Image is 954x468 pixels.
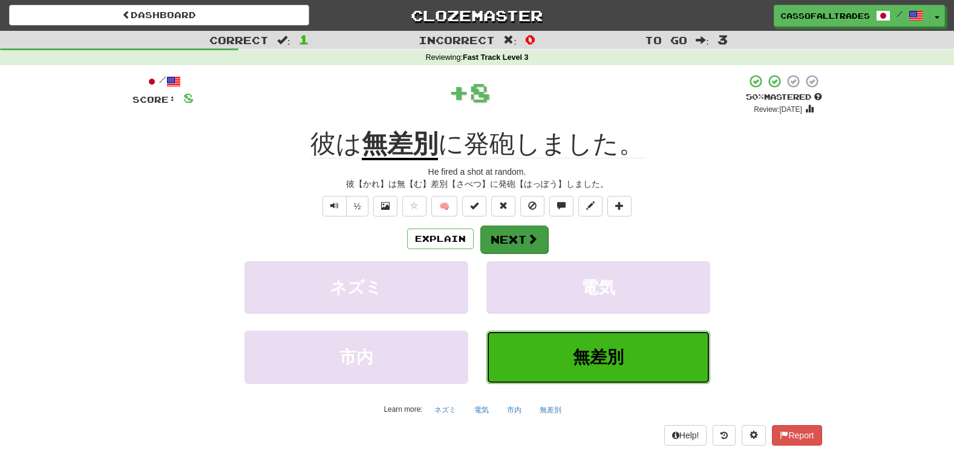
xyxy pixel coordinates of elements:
[419,34,495,46] span: Incorrect
[322,196,347,216] button: Play sentence audio (ctl+space)
[431,196,457,216] button: 🧠
[717,32,728,47] span: 3
[754,105,802,114] small: Review: [DATE]
[463,53,529,62] strong: Fast Track Level 3
[438,129,644,158] span: に発砲しました。
[132,94,176,105] span: Score:
[645,34,687,46] span: To go
[330,278,382,297] span: ネズミ
[339,348,373,366] span: 市内
[407,229,474,249] button: Explain
[486,331,710,383] button: 無差別
[525,32,535,47] span: 0
[362,129,438,160] u: 無差別
[578,196,603,216] button: Edit sentence (alt+d)
[549,196,573,216] button: Discuss sentence (alt+u)
[607,196,632,216] button: Add to collection (alt+a)
[183,90,194,105] span: 8
[469,77,491,107] span: 8
[533,401,568,419] button: 無差別
[500,401,528,419] button: 市内
[132,178,822,190] div: 彼【かれ】は無【む】差別【さべつ】に発砲【はっぽう】しました。
[327,5,627,26] a: Clozemaster
[402,196,426,216] button: Favorite sentence (alt+f)
[373,196,397,216] button: Show image (alt+x)
[696,35,709,45] span: :
[244,331,468,383] button: 市内
[320,196,369,216] div: Text-to-speech controls
[503,35,517,45] span: :
[491,196,515,216] button: Reset to 0% Mastered (alt+r)
[132,74,194,89] div: /
[520,196,544,216] button: Ignore sentence (alt+i)
[428,401,463,419] button: ネズミ
[772,425,822,446] button: Report
[486,261,710,314] button: 電気
[462,196,486,216] button: Set this sentence to 100% Mastered (alt+m)
[664,425,707,446] button: Help!
[897,10,903,18] span: /
[480,226,548,253] button: Next
[9,5,309,25] a: Dashboard
[573,348,624,366] span: 無差別
[384,405,422,414] small: Learn more:
[244,261,468,314] button: ネズミ
[277,35,290,45] span: :
[780,10,870,21] span: Cassofalltrades
[310,129,362,158] span: 彼は
[746,92,764,102] span: 50 %
[746,92,822,103] div: Mastered
[713,425,736,446] button: Round history (alt+y)
[774,5,930,27] a: Cassofalltrades /
[132,166,822,178] div: He fired a shot at random.
[581,278,615,297] span: 電気
[468,401,495,419] button: 電気
[299,32,309,47] span: 1
[346,196,369,216] button: ½
[209,34,269,46] span: Correct
[448,74,469,110] span: +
